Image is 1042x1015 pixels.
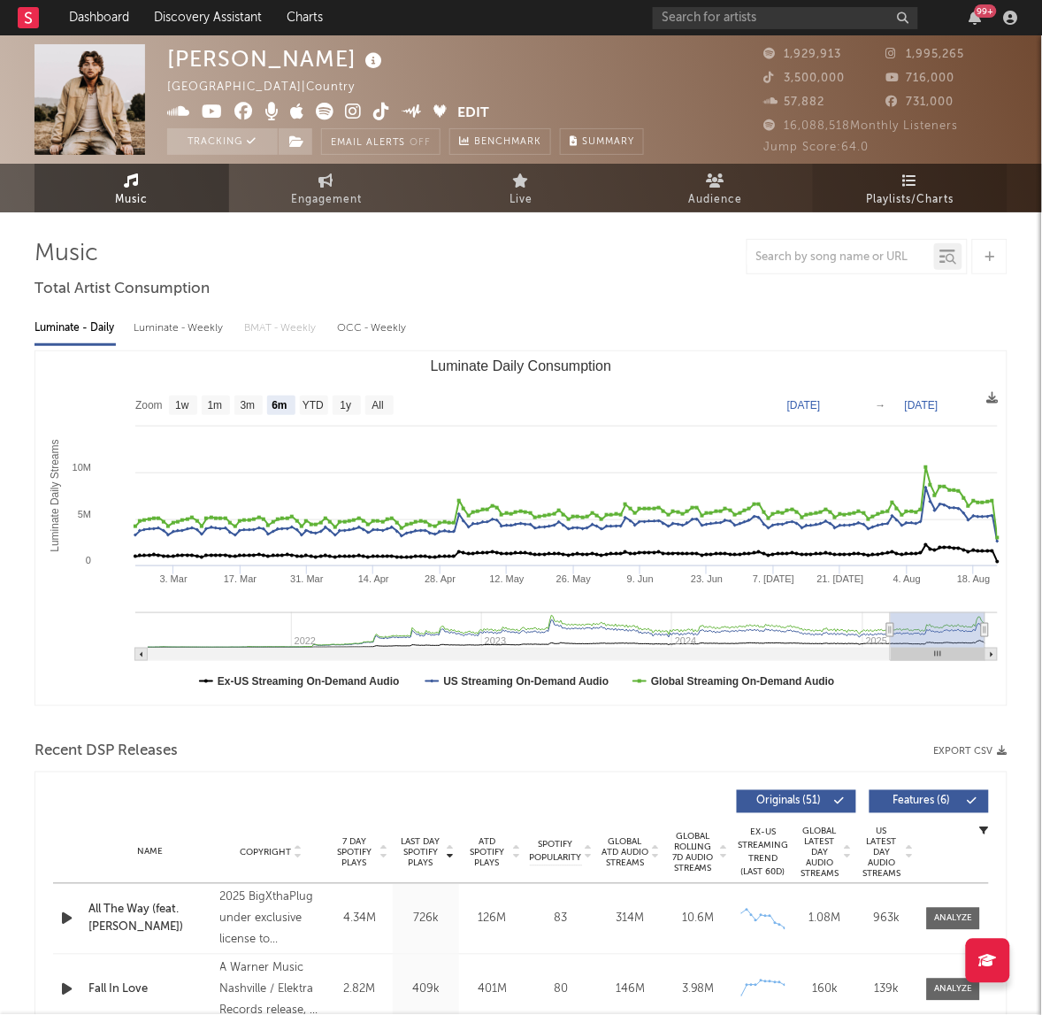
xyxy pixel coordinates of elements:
text: 17. Mar [224,573,257,584]
span: 1,995,265 [886,49,965,60]
span: Benchmark [474,132,541,153]
div: 4.34M [331,911,388,928]
button: Export CSV [934,747,1008,757]
span: Jump Score: 64.0 [764,142,870,153]
text: [DATE] [905,399,939,411]
text: 18. Aug [957,573,990,584]
text: YTD [303,400,324,412]
span: US Latest Day Audio Streams [861,827,903,880]
text: 5M [78,509,91,519]
span: Summary [582,137,634,147]
div: Luminate - Daily [34,313,116,343]
input: Search for artists [653,7,918,29]
text: 1m [208,400,223,412]
button: Tracking [167,128,278,155]
span: 57,882 [764,96,825,108]
span: 16,088,518 Monthly Listeners [764,120,959,132]
text: 26. May [556,573,592,584]
a: Engagement [229,164,424,212]
span: 731,000 [886,96,954,108]
span: Music [116,189,149,211]
span: Live [510,189,532,211]
div: Ex-US Streaming Trend (Last 60D) [737,827,790,880]
div: 160k [799,981,852,999]
text: 4. Aug [893,573,921,584]
span: 716,000 [886,73,955,84]
span: Last Day Spotify Plays [397,837,444,869]
button: Features(6) [870,790,989,813]
text: 10M [73,462,91,473]
span: Global ATD Audio Streams [601,837,649,869]
text: 1y [340,400,351,412]
text: 12. May [490,573,525,584]
em: Off [410,138,431,148]
text: US Streaming On-Demand Audio [444,675,609,688]
button: Summary [560,128,644,155]
div: 83 [530,911,592,928]
a: Live [424,164,618,212]
div: 139k [861,981,914,999]
a: All The Way (feat. [PERSON_NAME]) [88,902,211,936]
text: Luminate Daily Consumption [431,358,612,373]
div: Name [88,846,211,859]
text: 23. Jun [691,573,723,584]
div: 126M [464,911,521,928]
span: 1,929,913 [764,49,842,60]
span: 3,500,000 [764,73,846,84]
span: Recent DSP Releases [34,742,178,763]
div: Luminate - Weekly [134,313,226,343]
text: 3m [241,400,256,412]
a: Benchmark [449,128,551,155]
span: ATD Spotify Plays [464,837,510,869]
text: 3. Mar [160,573,188,584]
button: Originals(51) [737,790,856,813]
text: 1w [175,400,189,412]
button: 99+ [969,11,982,25]
span: Global Latest Day Audio Streams [799,827,841,880]
text: 14. Apr [358,573,389,584]
div: OCC - Weekly [337,313,408,343]
a: Playlists/Charts [813,164,1008,212]
div: 401M [464,981,521,999]
span: Audience [689,189,743,211]
span: Features ( 6 ) [881,796,962,807]
input: Search by song name or URL [747,250,934,265]
text: 0 [86,555,91,565]
text: All [372,400,384,412]
text: 7. [DATE] [753,573,794,584]
span: Originals ( 51 ) [748,796,830,807]
svg: Luminate Daily Consumption [35,351,1007,705]
div: 146M [601,981,660,999]
a: Fall In Love [88,981,211,999]
div: 726k [397,911,455,928]
div: 2.82M [331,981,388,999]
div: 1.08M [799,911,852,928]
button: Email AlertsOff [321,128,441,155]
span: Copyright [240,848,291,858]
div: 314M [601,911,660,928]
span: 7 Day Spotify Plays [331,837,378,869]
span: Total Artist Consumption [34,279,210,300]
text: 31. Mar [290,573,324,584]
span: Spotify Popularity [530,839,582,865]
text: 28. Apr [425,573,456,584]
div: 80 [530,981,592,999]
div: 963k [861,911,914,928]
text: 9. Jun [627,573,654,584]
div: 10.6M [669,911,728,928]
text: Luminate Daily Streams [49,440,61,552]
div: [GEOGRAPHIC_DATA] | Country [167,77,375,98]
a: Audience [618,164,813,212]
text: 6m [272,400,287,412]
div: 2025 BigXthaPlug under exclusive license to UnitedMasters LLC [220,888,322,951]
a: Music [34,164,229,212]
div: 3.98M [669,981,728,999]
div: [PERSON_NAME] [167,44,387,73]
button: Edit [458,103,490,125]
span: Playlists/Charts [867,189,954,211]
text: Zoom [135,400,163,412]
div: 409k [397,981,455,999]
text: → [876,399,886,411]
